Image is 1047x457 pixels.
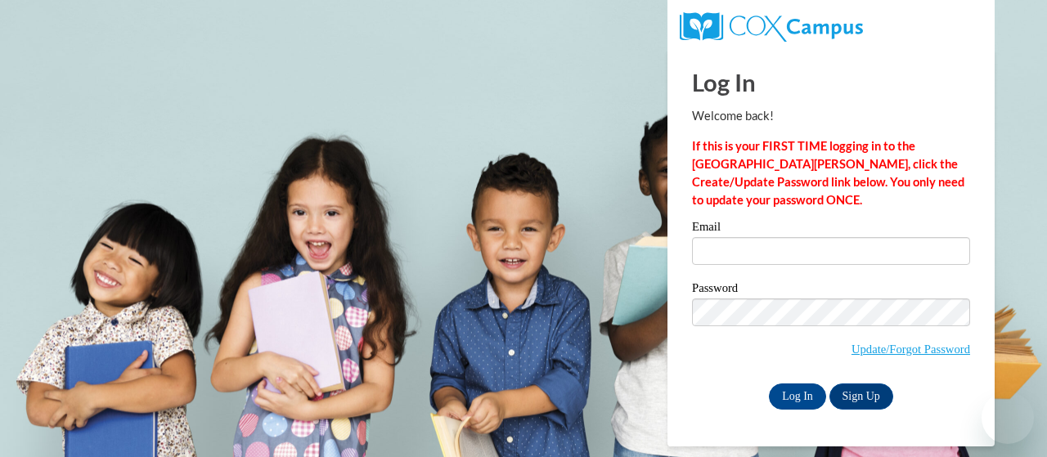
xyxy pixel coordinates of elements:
[692,139,964,207] strong: If this is your FIRST TIME logging in to the [GEOGRAPHIC_DATA][PERSON_NAME], click the Create/Upd...
[829,383,893,410] a: Sign Up
[982,392,1034,444] iframe: Button to launch messaging window
[769,383,826,410] input: Log In
[692,282,970,298] label: Password
[692,107,970,125] p: Welcome back!
[680,12,863,42] img: COX Campus
[852,343,970,356] a: Update/Forgot Password
[692,65,970,99] h1: Log In
[692,221,970,237] label: Email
